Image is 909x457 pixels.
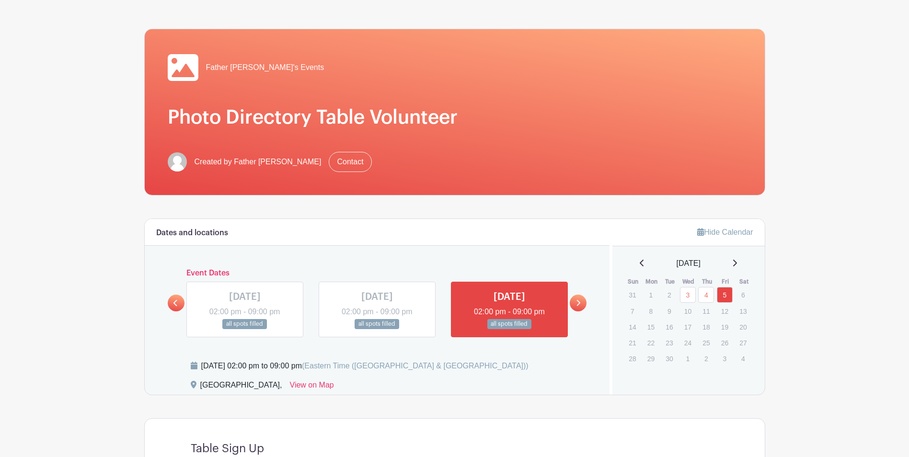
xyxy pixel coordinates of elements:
a: View on Map [290,379,334,395]
p: 1 [680,351,696,366]
th: Sun [624,277,643,286]
p: 18 [698,320,714,334]
th: Sat [735,277,753,286]
span: (Eastern Time ([GEOGRAPHIC_DATA] & [GEOGRAPHIC_DATA])) [302,362,529,370]
p: 26 [717,335,733,350]
p: 28 [624,351,640,366]
a: 5 [717,287,733,303]
p: 22 [643,335,659,350]
div: [DATE] 02:00 pm to 09:00 pm [201,360,529,372]
p: 2 [698,351,714,366]
a: Contact [329,152,371,172]
p: 1 [643,287,659,302]
p: 8 [643,304,659,319]
span: Created by Father [PERSON_NAME] [195,156,322,168]
a: 4 [698,287,714,303]
th: Fri [716,277,735,286]
a: Hide Calendar [697,228,753,236]
p: 13 [735,304,751,319]
th: Mon [643,277,661,286]
div: [GEOGRAPHIC_DATA], [200,379,282,395]
p: 7 [624,304,640,319]
th: Thu [698,277,716,286]
span: Father [PERSON_NAME]'s Events [206,62,324,73]
span: [DATE] [677,258,701,269]
p: 24 [680,335,696,350]
p: 4 [735,351,751,366]
p: 14 [624,320,640,334]
p: 21 [624,335,640,350]
p: 10 [680,304,696,319]
p: 17 [680,320,696,334]
p: 15 [643,320,659,334]
p: 29 [643,351,659,366]
p: 12 [717,304,733,319]
th: Tue [661,277,679,286]
p: 16 [661,320,677,334]
h4: Table Sign Up [191,442,264,456]
p: 31 [624,287,640,302]
th: Wed [679,277,698,286]
p: 23 [661,335,677,350]
p: 11 [698,304,714,319]
a: 3 [680,287,696,303]
p: 9 [661,304,677,319]
h6: Event Dates [184,269,570,278]
p: 6 [735,287,751,302]
img: default-ce2991bfa6775e67f084385cd625a349d9dcbb7a52a09fb2fda1e96e2d18dcdb.png [168,152,187,171]
p: 3 [717,351,733,366]
h6: Dates and locations [156,228,228,238]
p: 30 [661,351,677,366]
p: 19 [717,320,733,334]
p: 25 [698,335,714,350]
p: 2 [661,287,677,302]
p: 20 [735,320,751,334]
p: 27 [735,335,751,350]
h1: Photo Directory Table Volunteer [168,106,742,129]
